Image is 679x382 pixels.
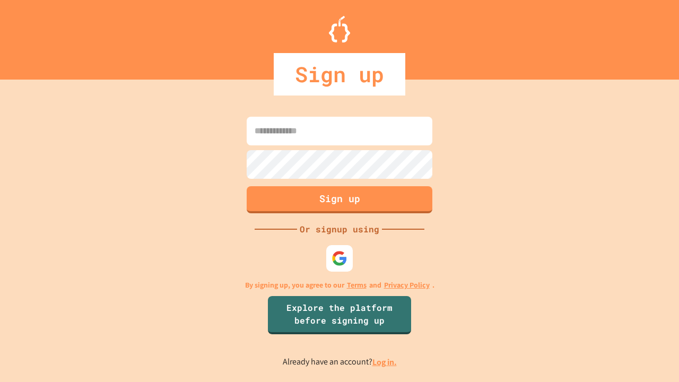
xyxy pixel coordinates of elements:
[283,355,397,369] p: Already have an account?
[247,186,432,213] button: Sign up
[384,280,430,291] a: Privacy Policy
[347,280,367,291] a: Terms
[372,357,397,368] a: Log in.
[268,296,411,334] a: Explore the platform before signing up
[274,53,405,95] div: Sign up
[332,250,347,266] img: google-icon.svg
[297,223,382,236] div: Or signup using
[329,16,350,42] img: Logo.svg
[245,280,434,291] p: By signing up, you agree to our and .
